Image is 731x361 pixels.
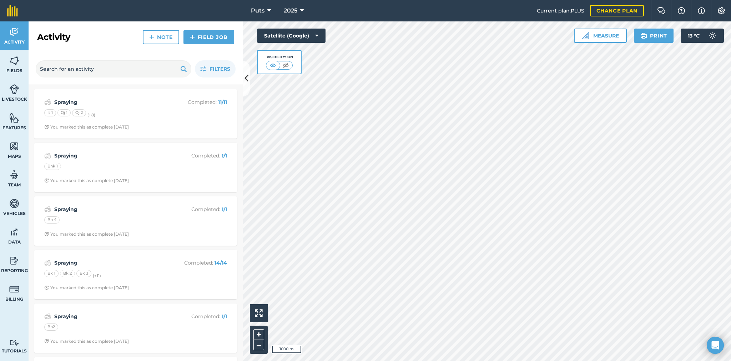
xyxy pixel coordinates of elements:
span: Filters [210,65,230,73]
div: Bnk 1 [44,163,61,170]
button: + [253,329,264,340]
a: SprayingCompleted: 11/11It 1Oj 1Oj 2(+8)Clock with arrow pointing clockwiseYou marked this as com... [39,94,233,134]
button: Measure [574,29,627,43]
div: Visibility: On [266,54,293,60]
strong: Spraying [54,312,167,320]
img: A cog icon [717,7,726,14]
h2: Activity [37,31,70,43]
button: Filters [195,60,236,77]
a: Note [143,30,179,44]
span: Current plan : PLUS [537,7,584,15]
img: svg+xml;base64,PD94bWwgdmVyc2lvbj0iMS4wIiBlbmNvZGluZz0idXRmLTgiPz4KPCEtLSBHZW5lcmF0b3I6IEFkb2JlIE... [705,29,720,43]
img: svg+xml;base64,PD94bWwgdmVyc2lvbj0iMS4wIiBlbmNvZGluZz0idXRmLTgiPz4KPCEtLSBHZW5lcmF0b3I6IEFkb2JlIE... [9,340,19,346]
button: Satellite (Google) [257,29,326,43]
strong: Spraying [54,205,167,213]
img: Clock with arrow pointing clockwise [44,285,49,290]
button: Print [634,29,674,43]
div: Bk 3 [76,270,91,277]
img: svg+xml;base64,PD94bWwgdmVyc2lvbj0iMS4wIiBlbmNvZGluZz0idXRmLTgiPz4KPCEtLSBHZW5lcmF0b3I6IEFkb2JlIE... [9,27,19,37]
strong: 1 / 1 [222,206,227,212]
img: svg+xml;base64,PD94bWwgdmVyc2lvbj0iMS4wIiBlbmNvZGluZz0idXRmLTgiPz4KPCEtLSBHZW5lcmF0b3I6IEFkb2JlIE... [9,284,19,295]
input: Search for an activity [36,60,191,77]
div: You marked this as complete [DATE] [44,124,129,130]
img: Clock with arrow pointing clockwise [44,125,49,129]
strong: Spraying [54,259,167,267]
img: svg+xml;base64,PD94bWwgdmVyc2lvbj0iMS4wIiBlbmNvZGluZz0idXRmLTgiPz4KPCEtLSBHZW5lcmF0b3I6IEFkb2JlIE... [9,198,19,209]
strong: Spraying [54,152,167,160]
button: – [253,340,264,350]
img: Clock with arrow pointing clockwise [44,178,49,183]
a: Change plan [590,5,644,16]
img: Two speech bubbles overlapping with the left bubble in the forefront [657,7,666,14]
img: svg+xml;base64,PHN2ZyB4bWxucz0iaHR0cDovL3d3dy53My5vcmcvMjAwMC9zdmciIHdpZHRoPSIxNCIgaGVpZ2h0PSIyNC... [190,33,195,41]
img: svg+xml;base64,PHN2ZyB4bWxucz0iaHR0cDovL3d3dy53My5vcmcvMjAwMC9zdmciIHdpZHRoPSIxOSIgaGVpZ2h0PSIyNC... [640,31,647,40]
p: Completed : [170,259,227,267]
img: Clock with arrow pointing clockwise [44,232,49,236]
p: Completed : [170,312,227,320]
img: svg+xml;base64,PD94bWwgdmVyc2lvbj0iMS4wIiBlbmNvZGluZz0idXRmLTgiPz4KPCEtLSBHZW5lcmF0b3I6IEFkb2JlIE... [9,84,19,95]
img: svg+xml;base64,PD94bWwgdmVyc2lvbj0iMS4wIiBlbmNvZGluZz0idXRmLTgiPz4KPCEtLSBHZW5lcmF0b3I6IEFkb2JlIE... [9,255,19,266]
div: Bk 2 [60,270,75,277]
div: Open Intercom Messenger [707,337,724,354]
img: svg+xml;base64,PHN2ZyB4bWxucz0iaHR0cDovL3d3dy53My5vcmcvMjAwMC9zdmciIHdpZHRoPSIxNyIgaGVpZ2h0PSIxNy... [698,6,705,15]
img: svg+xml;base64,PHN2ZyB4bWxucz0iaHR0cDovL3d3dy53My5vcmcvMjAwMC9zdmciIHdpZHRoPSI1NiIgaGVpZ2h0PSI2MC... [9,112,19,123]
img: fieldmargin Logo [7,5,18,16]
span: 2025 [284,6,297,15]
div: You marked this as complete [DATE] [44,178,129,184]
div: Oj 2 [72,109,86,116]
img: svg+xml;base64,PHN2ZyB4bWxucz0iaHR0cDovL3d3dy53My5vcmcvMjAwMC9zdmciIHdpZHRoPSI1NiIgaGVpZ2h0PSI2MC... [9,141,19,152]
small: (+ 11 ) [93,273,101,278]
div: Bk 1 [44,270,59,277]
img: svg+xml;base64,PHN2ZyB4bWxucz0iaHR0cDovL3d3dy53My5vcmcvMjAwMC9zdmciIHdpZHRoPSIxOSIgaGVpZ2h0PSIyNC... [180,65,187,73]
div: You marked this as complete [DATE] [44,339,129,344]
img: svg+xml;base64,PD94bWwgdmVyc2lvbj0iMS4wIiBlbmNvZGluZz0idXRmLTgiPz4KPCEtLSBHZW5lcmF0b3I6IEFkb2JlIE... [9,170,19,180]
img: svg+xml;base64,PD94bWwgdmVyc2lvbj0iMS4wIiBlbmNvZGluZz0idXRmLTgiPz4KPCEtLSBHZW5lcmF0b3I6IEFkb2JlIE... [44,205,51,214]
div: It 1 [44,109,56,116]
strong: 14 / 14 [215,260,227,266]
img: Ruler icon [582,32,589,39]
img: svg+xml;base64,PD94bWwgdmVyc2lvbj0iMS4wIiBlbmNvZGluZz0idXRmLTgiPz4KPCEtLSBHZW5lcmF0b3I6IEFkb2JlIE... [44,312,51,321]
span: 13 ° C [688,29,700,43]
img: svg+xml;base64,PHN2ZyB4bWxucz0iaHR0cDovL3d3dy53My5vcmcvMjAwMC9zdmciIHdpZHRoPSI1NiIgaGVpZ2h0PSI2MC... [9,55,19,66]
div: You marked this as complete [DATE] [44,231,129,237]
a: SprayingCompleted: 14/14Bk 1Bk 2Bk 3(+11)Clock with arrow pointing clockwiseYou marked this as co... [39,254,233,295]
span: Puts [251,6,264,15]
img: svg+xml;base64,PHN2ZyB4bWxucz0iaHR0cDovL3d3dy53My5vcmcvMjAwMC9zdmciIHdpZHRoPSI1MCIgaGVpZ2h0PSI0MC... [281,62,290,69]
img: svg+xml;base64,PD94bWwgdmVyc2lvbj0iMS4wIiBlbmNvZGluZz0idXRmLTgiPz4KPCEtLSBHZW5lcmF0b3I6IEFkb2JlIE... [44,98,51,106]
button: 13 °C [681,29,724,43]
img: A question mark icon [677,7,686,14]
div: You marked this as complete [DATE] [44,285,129,291]
img: svg+xml;base64,PD94bWwgdmVyc2lvbj0iMS4wIiBlbmNvZGluZz0idXRmLTgiPz4KPCEtLSBHZW5lcmF0b3I6IEFkb2JlIE... [44,259,51,267]
small: (+ 8 ) [87,112,95,117]
p: Completed : [170,98,227,106]
div: Bh 4 [44,216,60,224]
img: svg+xml;base64,PD94bWwgdmVyc2lvbj0iMS4wIiBlbmNvZGluZz0idXRmLTgiPz4KPCEtLSBHZW5lcmF0b3I6IEFkb2JlIE... [9,227,19,237]
a: SprayingCompleted: 1/1Bnk 1Clock with arrow pointing clockwiseYou marked this as complete [DATE] [39,147,233,188]
div: Oj 1 [57,109,71,116]
p: Completed : [170,205,227,213]
a: SprayingCompleted: 1/1Bh2Clock with arrow pointing clockwiseYou marked this as complete [DATE] [39,308,233,349]
strong: 1 / 1 [222,313,227,320]
img: Four arrows, one pointing top left, one top right, one bottom right and the last bottom left [255,309,263,317]
img: svg+xml;base64,PHN2ZyB4bWxucz0iaHR0cDovL3d3dy53My5vcmcvMjAwMC9zdmciIHdpZHRoPSI1MCIgaGVpZ2h0PSI0MC... [268,62,277,69]
a: Field Job [183,30,234,44]
strong: Spraying [54,98,167,106]
strong: 11 / 11 [218,99,227,105]
img: svg+xml;base64,PD94bWwgdmVyc2lvbj0iMS4wIiBlbmNvZGluZz0idXRmLTgiPz4KPCEtLSBHZW5lcmF0b3I6IEFkb2JlIE... [44,151,51,160]
div: Bh2 [44,324,58,331]
strong: 1 / 1 [222,152,227,159]
img: Clock with arrow pointing clockwise [44,339,49,344]
p: Completed : [170,152,227,160]
img: svg+xml;base64,PHN2ZyB4bWxucz0iaHR0cDovL3d3dy53My5vcmcvMjAwMC9zdmciIHdpZHRoPSIxNCIgaGVpZ2h0PSIyNC... [149,33,154,41]
a: SprayingCompleted: 1/1Bh 4Clock with arrow pointing clockwiseYou marked this as complete [DATE] [39,201,233,241]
